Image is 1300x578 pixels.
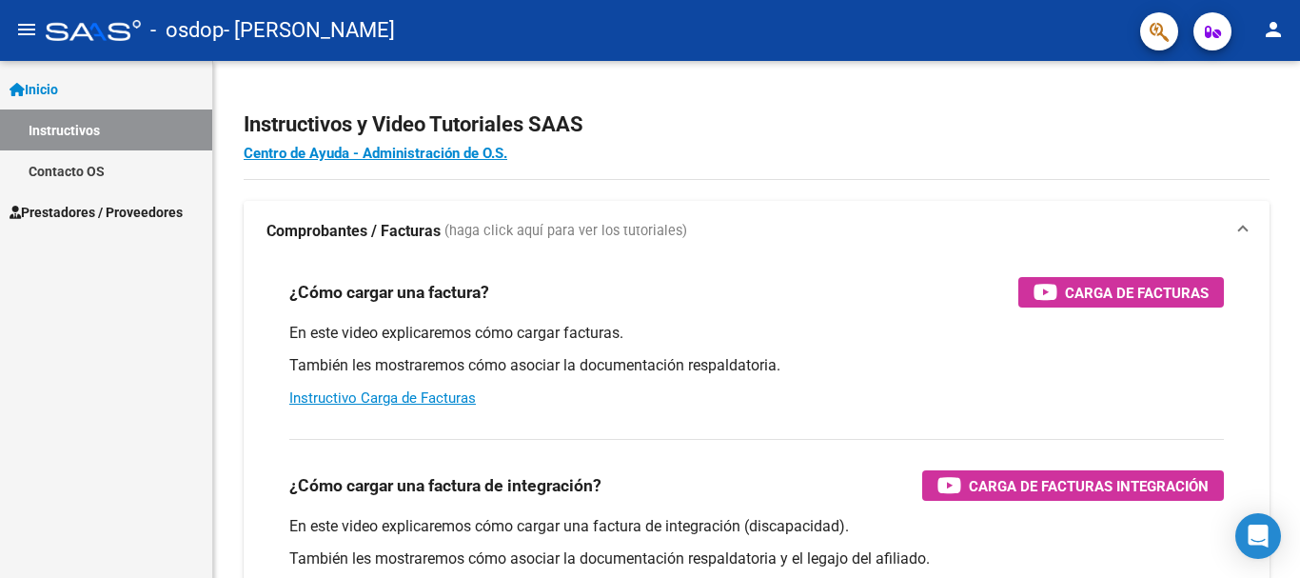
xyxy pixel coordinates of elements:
p: En este video explicaremos cómo cargar facturas. [289,323,1224,344]
button: Carga de Facturas Integración [922,470,1224,501]
strong: Comprobantes / Facturas [266,221,441,242]
p: También les mostraremos cómo asociar la documentación respaldatoria. [289,355,1224,376]
mat-icon: person [1262,18,1285,41]
mat-icon: menu [15,18,38,41]
div: Open Intercom Messenger [1235,513,1281,559]
h3: ¿Cómo cargar una factura de integración? [289,472,601,499]
span: (haga click aquí para ver los tutoriales) [444,221,687,242]
p: En este video explicaremos cómo cargar una factura de integración (discapacidad). [289,516,1224,537]
span: Inicio [10,79,58,100]
button: Carga de Facturas [1018,277,1224,308]
a: Instructivo Carga de Facturas [289,389,476,407]
span: Carga de Facturas [1065,281,1209,305]
h3: ¿Cómo cargar una factura? [289,279,489,306]
p: También les mostraremos cómo asociar la documentación respaldatoria y el legajo del afiliado. [289,548,1224,569]
a: Centro de Ayuda - Administración de O.S. [244,145,507,162]
span: - [PERSON_NAME] [224,10,395,51]
h2: Instructivos y Video Tutoriales SAAS [244,107,1270,143]
span: Carga de Facturas Integración [969,474,1209,498]
span: Prestadores / Proveedores [10,202,183,223]
mat-expansion-panel-header: Comprobantes / Facturas (haga click aquí para ver los tutoriales) [244,201,1270,262]
span: - osdop [150,10,224,51]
